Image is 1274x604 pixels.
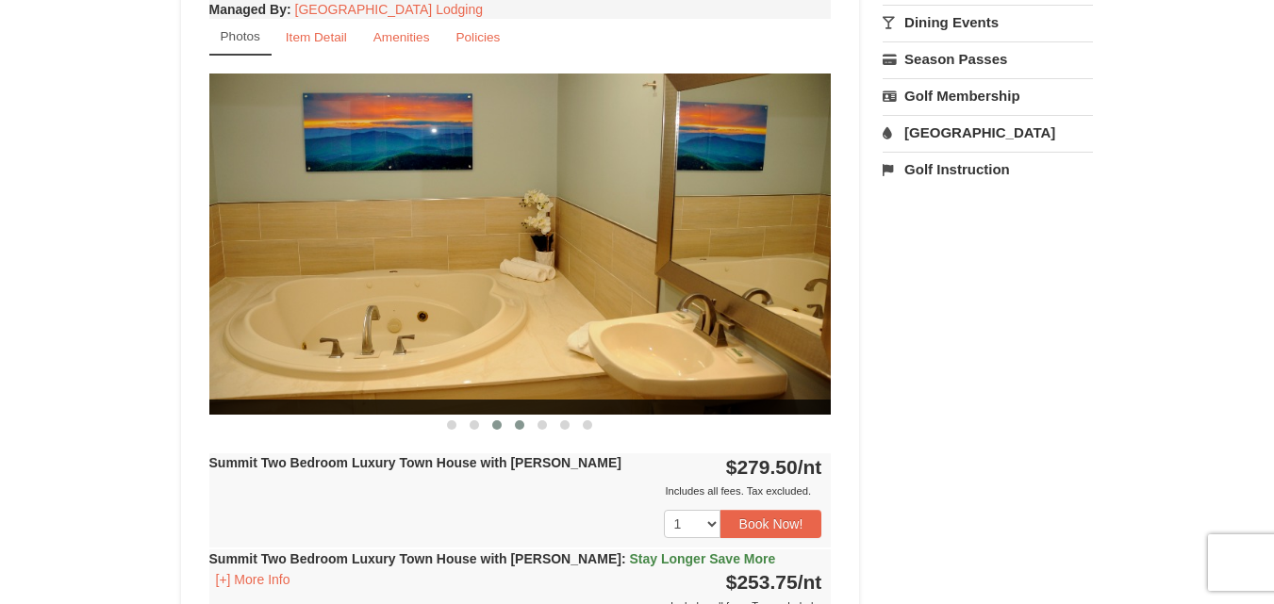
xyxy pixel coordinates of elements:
div: Includes all fees. Tax excluded. [209,482,822,500]
strong: : [209,2,291,17]
small: Policies [455,30,500,44]
strong: $279.50 [726,456,822,478]
span: /nt [798,571,822,593]
a: [GEOGRAPHIC_DATA] [883,115,1093,150]
small: Amenities [373,30,430,44]
a: Amenities [361,19,442,56]
strong: Summit Two Bedroom Luxury Town House with [PERSON_NAME] [209,455,621,470]
button: Book Now! [720,510,822,538]
a: Season Passes [883,41,1093,76]
a: Golf Instruction [883,152,1093,187]
button: [+] More Info [209,569,297,590]
span: : [621,551,626,566]
a: [GEOGRAPHIC_DATA] Lodging [295,2,483,17]
a: Dining Events [883,5,1093,40]
a: Item Detail [273,19,359,56]
span: $253.75 [726,571,798,593]
small: Item Detail [286,30,347,44]
strong: Summit Two Bedroom Luxury Town House with [PERSON_NAME] [209,551,776,566]
span: Stay Longer Save More [629,551,775,566]
span: /nt [798,456,822,478]
a: Golf Membership [883,78,1093,113]
img: 18876286-204-56aa937f.png [209,73,832,414]
a: Photos [209,19,272,56]
small: Photos [221,29,260,43]
span: Managed By [209,2,287,17]
a: Policies [443,19,512,56]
